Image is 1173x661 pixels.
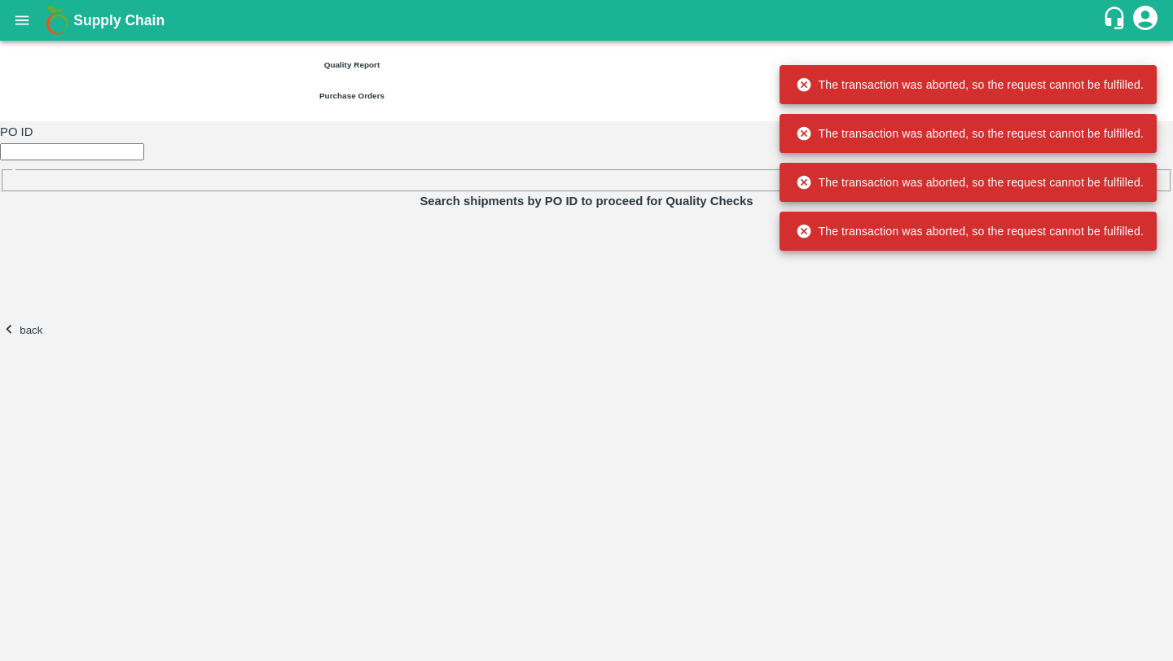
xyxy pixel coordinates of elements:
div: The transaction was aborted, so the request cannot be fulfilled. [796,217,1144,246]
a: Supply Chain [73,9,1102,32]
div: The transaction was aborted, so the request cannot be fulfilled. [796,168,1144,197]
img: logo [41,4,73,37]
div: The transaction was aborted, so the request cannot be fulfilled. [796,119,1144,148]
b: Supply Chain [73,12,165,28]
div: account of current user [1131,3,1160,37]
div: The transaction was aborted, so the request cannot be fulfilled. [796,70,1144,99]
div: customer-support [1102,6,1131,35]
button: open drawer [3,2,41,39]
b: Search shipments by PO ID to proceed for Quality Checks [420,195,753,208]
